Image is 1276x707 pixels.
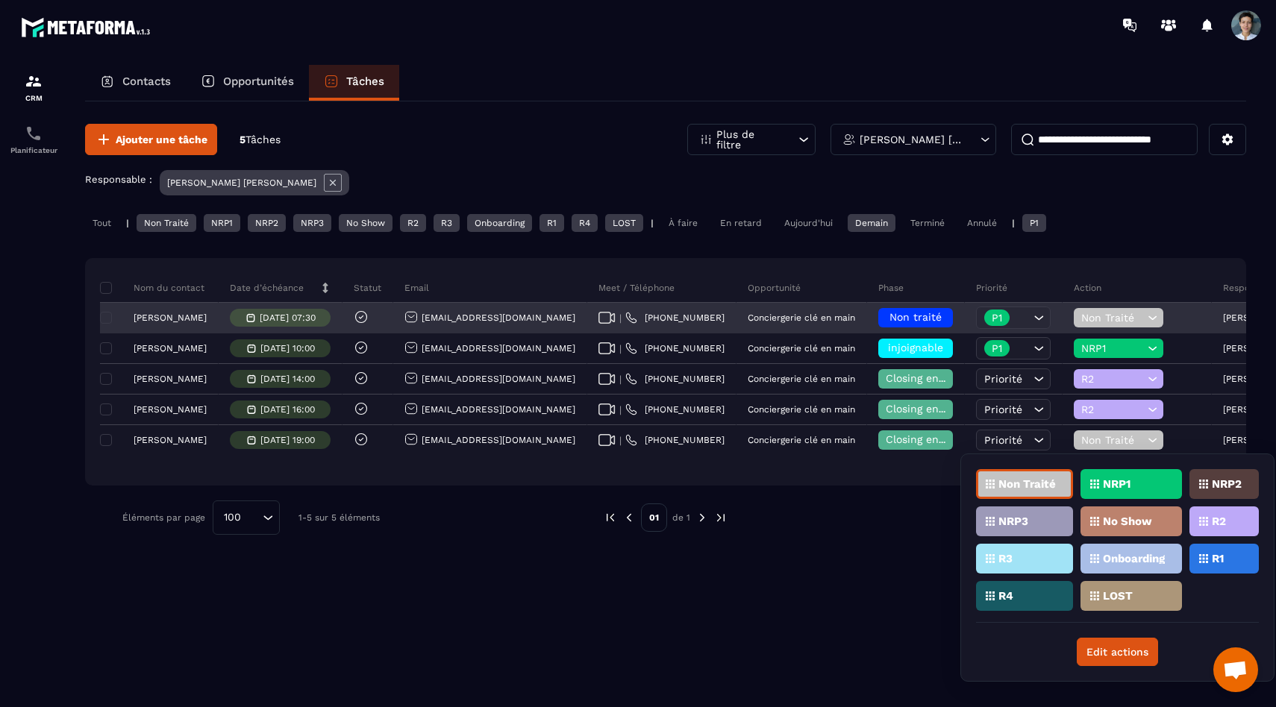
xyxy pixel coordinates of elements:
span: Tâches [245,133,281,145]
p: Action [1074,282,1101,294]
div: P1 [1022,214,1046,232]
input: Search for option [246,509,259,526]
div: Non Traité [137,214,196,232]
p: Phase [878,282,904,294]
div: Aujourd'hui [777,214,840,232]
div: R2 [400,214,426,232]
img: prev [622,511,636,524]
p: NRP2 [1212,479,1242,489]
span: Closing en cours [886,403,971,415]
div: À faire [661,214,705,232]
p: [DATE] 10:00 [260,343,315,353]
p: | [126,218,129,228]
span: R2 [1081,403,1144,415]
span: Closing en cours [886,372,971,384]
img: next [714,511,728,524]
span: R2 [1081,373,1144,385]
p: R1 [1212,553,1224,564]
p: Contacts [122,75,171,88]
p: Onboarding [1103,553,1165,564]
div: R1 [540,214,564,232]
span: Closing en cours [886,433,971,445]
div: Search for option [213,500,280,535]
span: Non traité [889,311,942,323]
span: | [619,374,622,385]
div: En retard [713,214,769,232]
p: 1-5 sur 5 éléments [298,512,380,523]
div: Tout [85,214,119,232]
p: Plus de filtre [716,129,782,150]
p: 5 [240,133,281,147]
p: P1 [992,343,1002,353]
span: | [619,435,622,446]
span: Priorité [984,403,1022,415]
p: Meet / Téléphone [598,282,675,294]
img: next [695,511,709,524]
img: prev [604,511,617,524]
p: P1 [992,312,1002,323]
span: 100 [219,509,246,526]
p: [PERSON_NAME] [134,312,207,323]
p: Planificateur [4,146,63,154]
button: Edit actions [1077,638,1158,666]
div: No Show [339,214,393,232]
p: [PERSON_NAME] [PERSON_NAME] [860,134,963,145]
span: | [619,312,622,324]
p: Opportunité [748,282,801,294]
img: formation [25,72,43,90]
a: Tâches [309,65,399,101]
p: NRP1 [1103,479,1130,489]
p: LOST [1103,591,1133,601]
p: Email [404,282,429,294]
p: [DATE] 14:00 [260,374,315,384]
div: Terminé [903,214,952,232]
p: Éléments par page [122,512,205,523]
a: [PHONE_NUMBER] [625,342,725,354]
p: 01 [641,503,667,532]
div: LOST [605,214,643,232]
span: Priorité [984,373,1022,385]
p: NRP3 [998,516,1028,527]
p: No Show [1103,516,1152,527]
p: Conciergerie clé en main [748,312,855,323]
a: [PHONE_NUMBER] [625,373,725,385]
p: CRM [4,94,63,102]
p: Opportunités [223,75,294,88]
p: [PERSON_NAME] [PERSON_NAME] [167,177,316,188]
p: Date d’échéance [230,282,304,294]
a: [PHONE_NUMBER] [625,403,725,415]
div: Onboarding [467,214,532,232]
p: R2 [1212,516,1226,527]
span: Non Traité [1081,312,1144,324]
a: [PHONE_NUMBER] [625,434,725,446]
p: Priorité [976,282,1007,294]
p: R4 [998,591,1013,601]
div: Demain [848,214,895,232]
p: Nom du contact [104,282,204,294]
p: [DATE] 19:00 [260,435,315,445]
span: Priorité [984,434,1022,446]
p: | [1012,218,1015,228]
div: NRP2 [248,214,286,232]
span: Ajouter une tâche [116,132,207,147]
span: | [619,343,622,354]
button: Ajouter une tâche [85,124,217,155]
p: R3 [998,553,1013,564]
p: Conciergerie clé en main [748,404,855,415]
img: logo [21,13,155,41]
a: formationformationCRM [4,61,63,113]
p: Responsable : [85,174,152,185]
span: | [619,404,622,415]
p: Conciergerie clé en main [748,374,855,384]
span: Non Traité [1081,434,1144,446]
p: Conciergerie clé en main [748,435,855,445]
span: NRP1 [1081,342,1144,354]
p: Conciergerie clé en main [748,343,855,353]
a: schedulerschedulerPlanificateur [4,113,63,166]
p: [PERSON_NAME] [134,435,207,445]
span: injoignable [888,342,943,353]
p: [DATE] 07:30 [260,312,316,323]
p: [PERSON_NAME] [134,343,207,353]
div: Annulé [960,214,1004,232]
img: scheduler [25,125,43,142]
